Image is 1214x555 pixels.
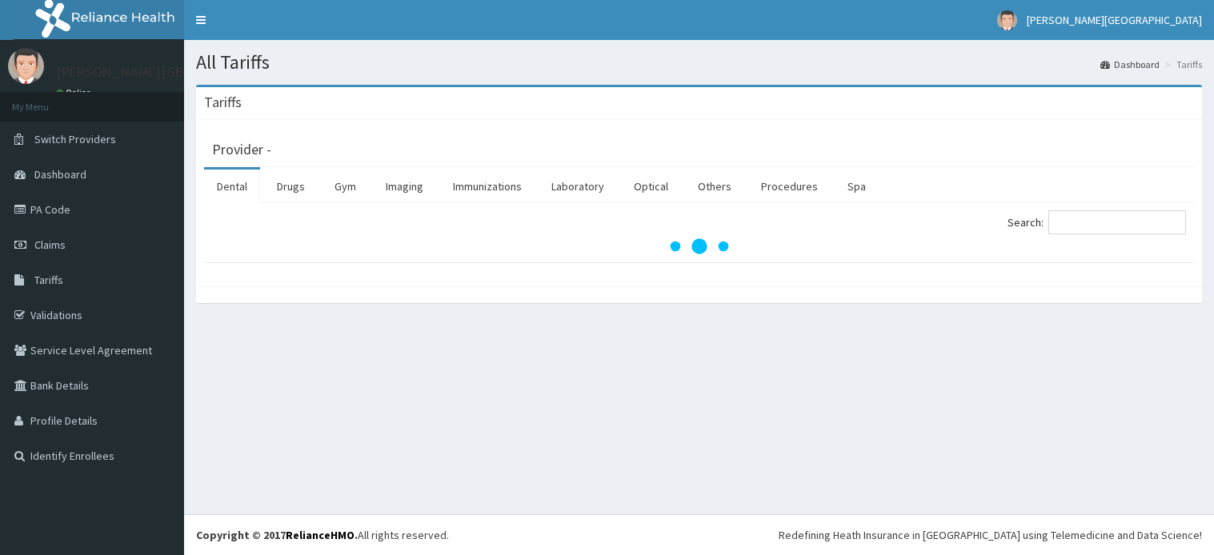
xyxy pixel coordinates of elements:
[835,170,879,203] a: Spa
[373,170,436,203] a: Imaging
[196,52,1202,73] h1: All Tariffs
[621,170,681,203] a: Optical
[286,528,355,542] a: RelianceHMO
[1027,13,1202,27] span: [PERSON_NAME][GEOGRAPHIC_DATA]
[997,10,1017,30] img: User Image
[34,167,86,182] span: Dashboard
[56,65,293,79] p: [PERSON_NAME][GEOGRAPHIC_DATA]
[1161,58,1202,71] li: Tariffs
[34,132,116,146] span: Switch Providers
[539,170,617,203] a: Laboratory
[748,170,831,203] a: Procedures
[685,170,744,203] a: Others
[8,48,44,84] img: User Image
[322,170,369,203] a: Gym
[1008,210,1186,234] label: Search:
[1048,210,1186,234] input: Search:
[264,170,318,203] a: Drugs
[196,528,358,542] strong: Copyright © 2017 .
[56,87,94,98] a: Online
[667,214,731,278] svg: audio-loading
[34,238,66,252] span: Claims
[184,514,1214,555] footer: All rights reserved.
[440,170,535,203] a: Immunizations
[1100,58,1160,71] a: Dashboard
[34,273,63,287] span: Tariffs
[779,527,1202,543] div: Redefining Heath Insurance in [GEOGRAPHIC_DATA] using Telemedicine and Data Science!
[204,95,242,110] h3: Tariffs
[204,170,260,203] a: Dental
[212,142,271,157] h3: Provider -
